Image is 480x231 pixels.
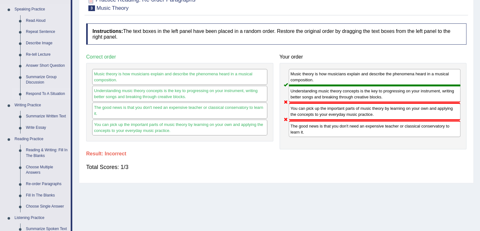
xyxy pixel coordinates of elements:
[86,151,466,157] h4: Result:
[92,69,267,85] div: Music theory is how musicians explain and describe the phenomena heard in a musical composition.
[23,190,71,201] a: Fill In The Blanks
[86,159,466,175] div: Total Scores: 1/3
[86,23,466,45] h4: The text boxes in the left panel have been placed in a random order. Restore the original order b...
[92,103,267,118] div: The good news is that you don't need an expensive teacher or classical conservatory to learn it.
[23,49,71,60] a: Re-tell Lecture
[289,69,461,85] div: Music theory is how musicians explain and describe the phenomena heard in a musical composition.
[23,38,71,49] a: Describe Image
[92,120,267,135] div: You can pick up the important parts of music theory by learning on your own and applying the conc...
[289,103,461,120] div: You can pick up the important parts of music theory by learning on your own and applying the conc...
[12,100,71,111] a: Writing Practice
[23,111,71,122] a: Summarize Written Text
[23,60,71,72] a: Answer Short Question
[88,5,95,11] span: 3
[92,86,267,102] div: Understanding music theory concepts is the key to progressing on your instrument, writing better ...
[12,134,71,145] a: Reading Practice
[289,121,461,137] div: The good news is that you don't need an expensive teacher or classical conservatory to learn it.
[12,212,71,224] a: Listening Practice
[23,15,71,27] a: Read Aloud
[12,4,71,15] a: Speaking Practice
[23,72,71,88] a: Summarize Group Discussion
[23,145,71,161] a: Reading & Writing: Fill In The Blanks
[86,54,273,60] h4: Correct order
[280,54,467,60] h4: Your order
[23,178,71,190] a: Re-order Paragraphs
[23,162,71,178] a: Choose Multiple Answers
[23,201,71,212] a: Choose Single Answer
[23,88,71,100] a: Respond To A Situation
[23,122,71,134] a: Write Essay
[289,85,461,103] div: Understanding music theory concepts is the key to progressing on your instrument, writing better ...
[23,26,71,38] a: Repeat Sentence
[92,28,123,34] b: Instructions:
[97,5,129,11] small: Music Theory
